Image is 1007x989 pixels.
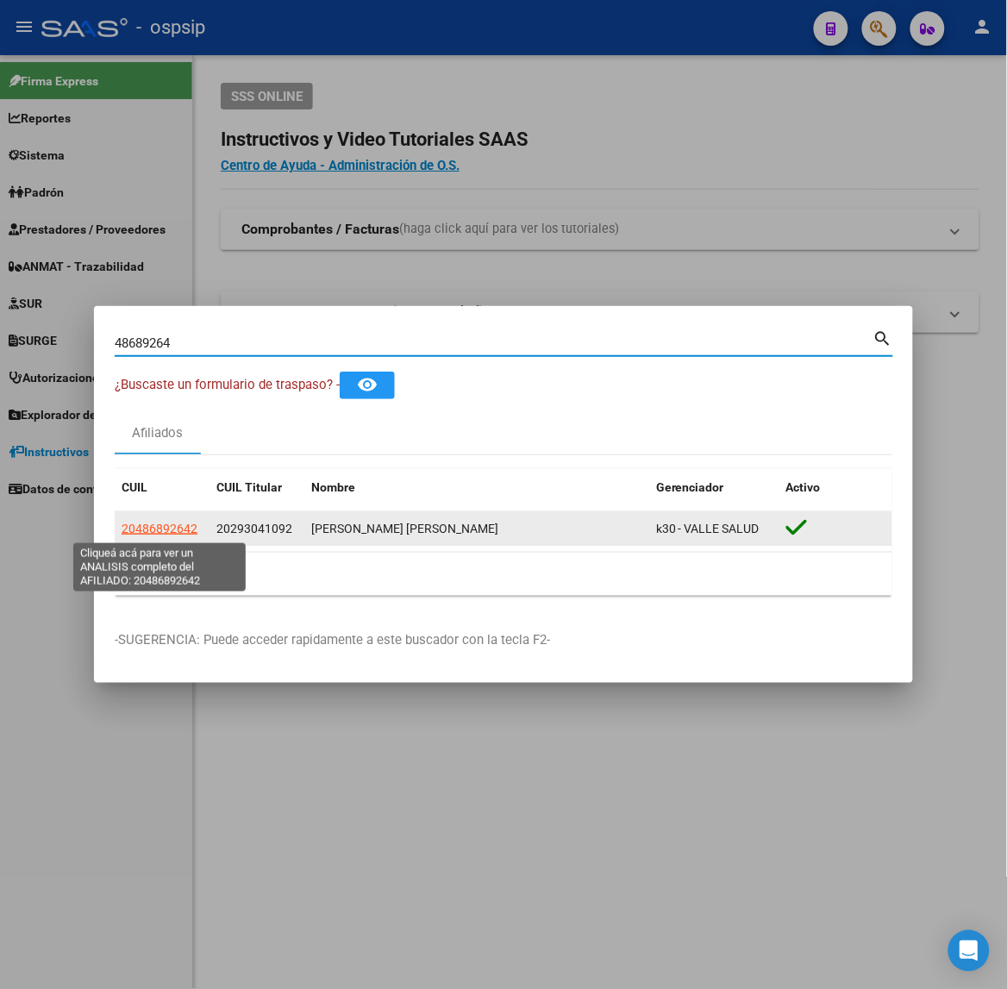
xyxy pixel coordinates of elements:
[873,327,893,347] mat-icon: search
[133,423,184,443] div: Afiliados
[122,522,197,535] span: 20486892642
[649,469,779,506] datatable-header-cell: Gerenciador
[786,480,821,494] span: Activo
[216,480,282,494] span: CUIL Titular
[311,519,642,539] div: [PERSON_NAME] [PERSON_NAME]
[656,522,760,535] span: k30 - VALLE SALUD
[115,630,892,650] p: -SUGERENCIA: Puede acceder rapidamente a este buscador con la tecla F2-
[357,374,378,395] mat-icon: remove_red_eye
[216,522,292,535] span: 20293041092
[115,377,340,392] span: ¿Buscaste un formulario de traspaso? -
[122,480,147,494] span: CUIL
[311,480,355,494] span: Nombre
[115,469,210,506] datatable-header-cell: CUIL
[115,553,892,596] div: 1 total
[656,480,724,494] span: Gerenciador
[304,469,649,506] datatable-header-cell: Nombre
[779,469,892,506] datatable-header-cell: Activo
[210,469,304,506] datatable-header-cell: CUIL Titular
[948,930,990,972] div: Open Intercom Messenger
